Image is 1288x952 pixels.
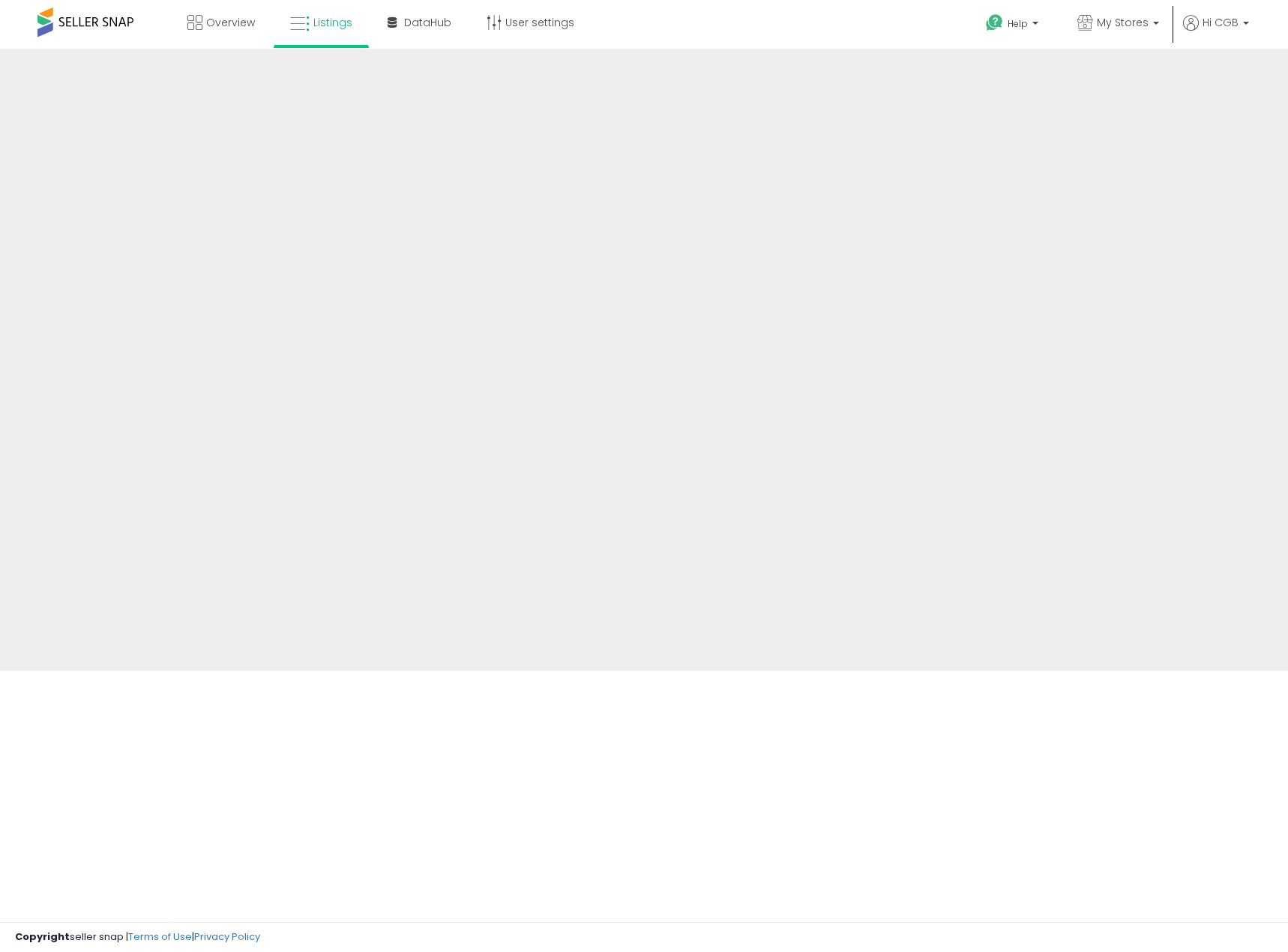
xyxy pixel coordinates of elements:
[974,2,1053,49] a: Help
[1008,17,1028,30] span: Help
[1203,15,1239,30] span: Hi CGB
[206,15,255,30] span: Overview
[1097,15,1149,30] span: My Stores
[404,15,451,30] span: DataHub
[985,13,1004,32] i: Get Help
[1183,15,1249,49] a: Hi CGB
[313,15,352,30] span: Listings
